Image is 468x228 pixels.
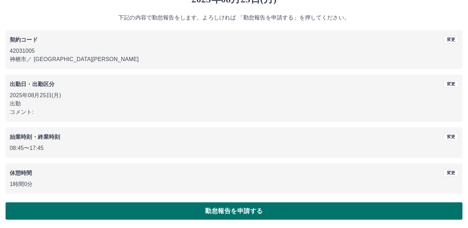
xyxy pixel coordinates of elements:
[10,100,458,108] p: 出勤
[444,80,458,88] button: 変更
[10,91,458,100] p: 2025年08月25日(月)
[10,144,458,152] p: 08:45 〜 17:45
[10,170,32,176] b: 休憩時間
[10,47,458,55] p: 42031005
[10,37,38,43] b: 契約コード
[444,133,458,141] button: 変更
[10,55,458,64] p: 神栖市 ／ [GEOGRAPHIC_DATA][PERSON_NAME]
[10,180,458,188] p: 1時間0分
[444,169,458,177] button: 変更
[6,14,462,22] p: 下記の内容で勤怠報告をします。よろしければ 「勤怠報告を申請する」を押してください。
[10,108,458,116] p: コメント:
[10,81,54,87] b: 出勤日・出勤区分
[10,134,60,140] b: 始業時刻・終業時刻
[444,36,458,43] button: 変更
[6,202,462,220] button: 勤怠報告を申請する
